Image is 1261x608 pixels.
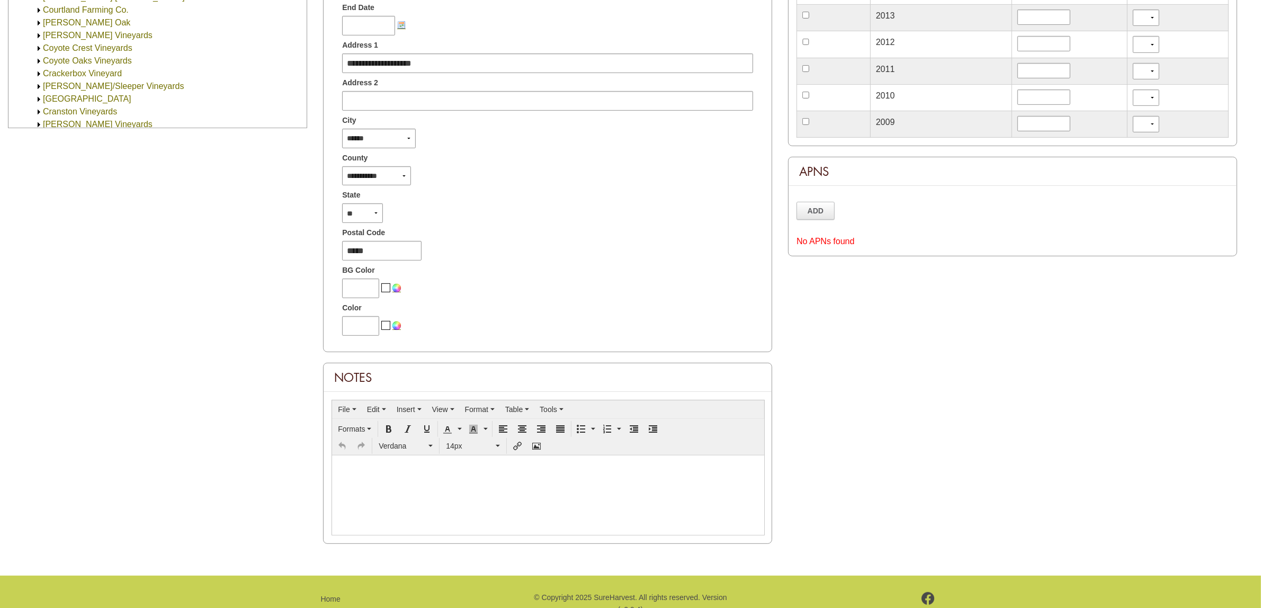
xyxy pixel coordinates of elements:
div: Background color [466,421,490,437]
span: End Date [342,2,374,13]
a: Cranston Vineyards [43,107,117,116]
div: Text color [440,421,464,437]
span: Edit [367,405,380,414]
div: Redo [352,438,370,454]
img: Expand Crawford Vineyards [35,121,43,129]
div: Italic [399,421,417,437]
span: Tools [540,405,557,414]
div: APNs [789,157,1237,186]
img: Choose a color [392,284,401,292]
div: Insert/edit link [508,438,526,454]
img: Expand Crane Ranch [35,95,43,103]
div: Justify [551,421,569,437]
img: Expand Courtland Farming Co. [35,6,43,14]
div: Undo [333,438,351,454]
span: No APNs found [797,237,854,246]
span: Color [342,302,362,314]
span: 2013 [876,11,895,20]
span: File [338,405,350,414]
img: Choose a date [397,21,406,29]
span: View [432,405,448,414]
div: Align right [532,421,550,437]
div: Increase indent [644,421,662,437]
span: Postal Code [342,227,385,238]
span: Formats [338,425,365,433]
span: Address 2 [342,77,378,88]
img: Expand Covey Oak [35,19,43,27]
span: 2009 [876,118,895,127]
span: Table [505,405,523,414]
img: Expand Cranston Vineyards [35,108,43,116]
div: Insert/edit image [527,438,545,454]
span: Address 1 [342,40,378,51]
img: spacer.gif [390,325,392,327]
span: 2012 [876,38,895,47]
div: Numbered list [599,421,624,437]
img: spacer.gif [379,287,381,289]
div: Font Family [374,438,437,454]
img: Choose a color [392,321,401,330]
a: Coyote Crest Vineyards [43,43,132,52]
iframe: Rich Text Area. Press ALT-F9 for menu. Press ALT-F10 for toolbar. Press ALT-0 for help [332,455,764,535]
img: spacer.gif [381,283,390,292]
span: 2010 [876,91,895,100]
div: Decrease indent [625,421,643,437]
span: Insert [397,405,415,414]
span: City [342,115,356,126]
img: Expand Crain/Sleeper Vineyards [35,83,43,91]
span: State [342,190,360,201]
div: Bold [380,421,398,437]
div: Bullet list [573,421,598,437]
img: footer-facebook.png [922,592,935,605]
a: Add [797,202,835,220]
img: Expand Cox Vineyards [35,32,43,40]
span: 14px [446,441,494,451]
span: BG Color [342,265,374,276]
a: Courtland Farming Co. [43,5,129,14]
div: Notes [324,363,772,392]
div: Underline [418,421,436,437]
a: [PERSON_NAME] Oak [43,18,130,27]
a: [PERSON_NAME] Vineyards [43,31,153,40]
div: Align left [494,421,512,437]
a: [GEOGRAPHIC_DATA] [43,94,131,103]
img: Expand Coyote Oaks Vineyards [35,57,43,65]
a: [PERSON_NAME] Vineyards [43,120,153,129]
img: Expand Crackerbox Vineyard [35,70,43,78]
img: spacer.gif [381,321,390,330]
div: Font Sizes [441,438,505,454]
img: spacer.gif [379,325,381,327]
div: Align center [513,421,531,437]
a: [PERSON_NAME]/Sleeper Vineyards [43,82,184,91]
a: Coyote Oaks Vineyards [43,56,132,65]
a: Crackerbox Vineyard [43,69,122,78]
span: Format [465,405,488,414]
a: Home [321,595,341,603]
span: 2011 [876,65,895,74]
img: Expand Coyote Crest Vineyards [35,44,43,52]
span: County [342,153,368,164]
img: spacer.gif [390,287,392,289]
span: Verdana [379,441,426,451]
